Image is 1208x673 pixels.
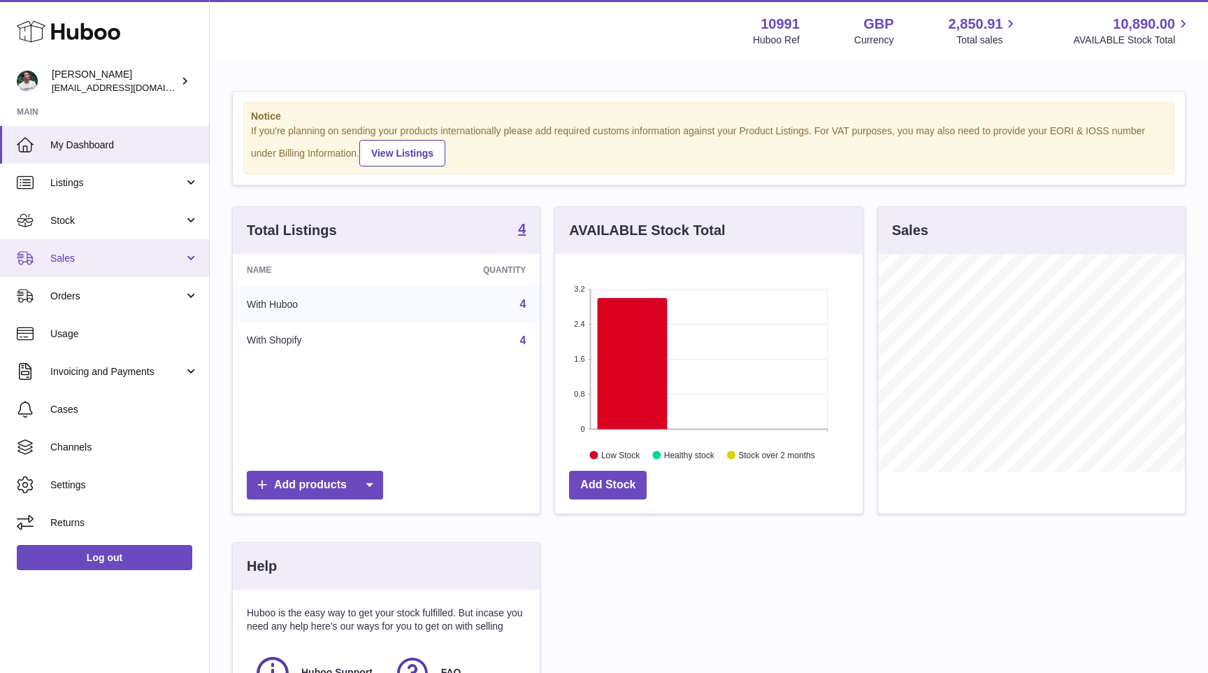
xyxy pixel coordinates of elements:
text: Stock over 2 months [739,450,815,460]
span: 10,890.00 [1113,15,1175,34]
span: Channels [50,441,199,454]
p: Huboo is the easy way to get your stock fulfilled. But incase you need any help here's our ways f... [247,607,526,633]
span: Orders [50,290,184,303]
span: Invoicing and Payments [50,365,184,378]
th: Quantity [398,254,540,286]
div: Huboo Ref [753,34,800,47]
span: Stock [50,214,184,227]
a: 2,850.91 Total sales [949,15,1019,47]
span: Settings [50,479,199,492]
span: 2,850.91 [949,15,1003,34]
div: [PERSON_NAME] [52,68,178,94]
h3: Total Listings [247,221,337,240]
a: Add Stock [569,471,647,500]
td: With Shopify [233,323,398,359]
h3: Help [247,557,277,576]
a: 4 [518,222,526,239]
th: Name [233,254,398,286]
span: Usage [50,327,199,341]
span: [EMAIL_ADDRESS][DOMAIN_NAME] [52,82,206,93]
a: 4 [519,298,526,310]
text: Healthy stock [664,450,715,460]
text: 0.8 [575,390,585,398]
a: View Listings [359,140,445,167]
td: With Huboo [233,286,398,323]
a: Add products [247,471,383,500]
h3: AVAILABLE Stock Total [569,221,725,240]
a: 10,890.00 AVAILABLE Stock Total [1073,15,1191,47]
span: Total sales [956,34,1019,47]
a: 4 [519,334,526,346]
span: Returns [50,516,199,530]
strong: Notice [251,110,1167,123]
span: Sales [50,252,184,265]
h3: Sales [892,221,928,240]
strong: 10991 [761,15,800,34]
span: AVAILABLE Stock Total [1073,34,1191,47]
img: timshieff@gmail.com [17,71,38,92]
span: My Dashboard [50,139,199,152]
text: Low Stock [601,450,640,460]
div: If you're planning on sending your products internationally please add required customs informati... [251,125,1167,167]
div: Currency [854,34,894,47]
text: 2.4 [575,320,585,328]
text: 3.2 [575,285,585,293]
span: Listings [50,176,184,190]
text: 1.6 [575,355,585,363]
text: 0 [581,425,585,433]
a: Log out [17,545,192,570]
span: Cases [50,403,199,416]
strong: GBP [863,15,893,34]
strong: 4 [518,222,526,236]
